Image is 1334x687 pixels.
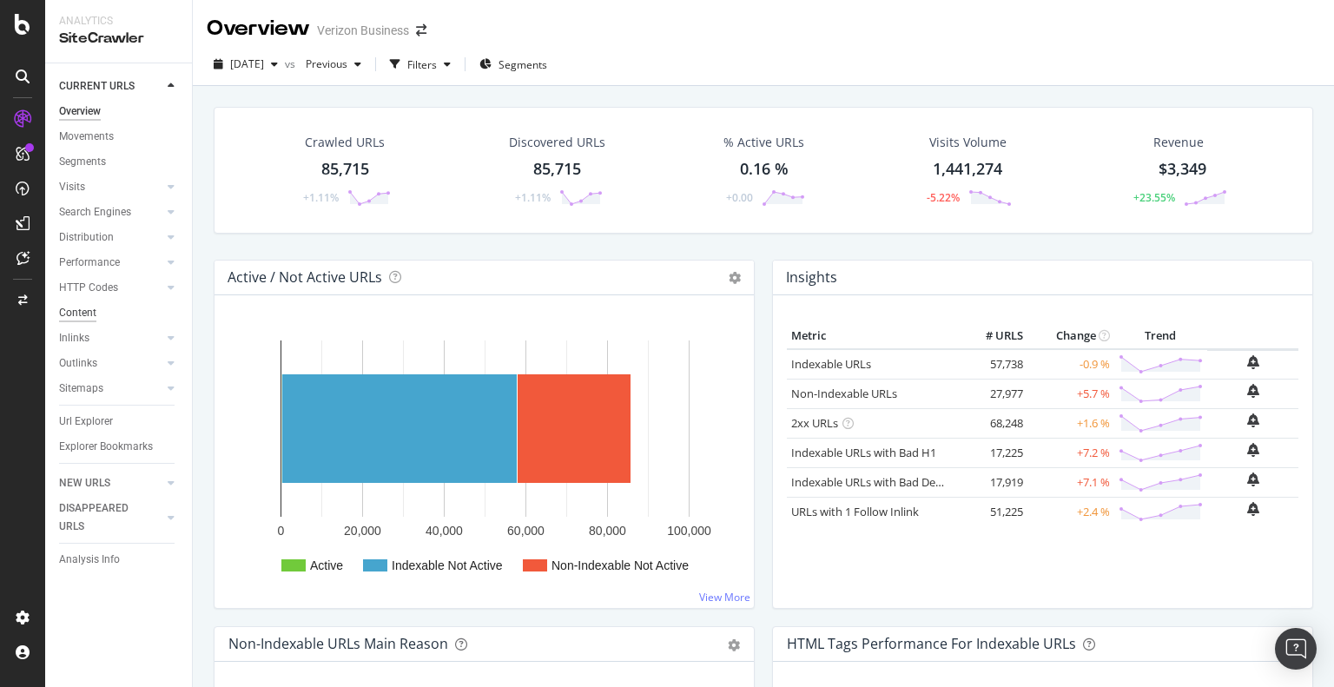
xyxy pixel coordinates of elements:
div: Overview [59,102,101,121]
div: Content [59,304,96,322]
div: Verizon Business [317,22,409,39]
div: Crawled URLs [305,134,385,151]
button: Segments [472,50,554,78]
a: View More [699,590,750,604]
a: Visits [59,178,162,196]
td: +7.2 % [1027,438,1114,467]
div: 85,715 [533,158,581,181]
div: SiteCrawler [59,29,178,49]
th: Trend [1114,323,1207,349]
span: Revenue [1153,134,1204,151]
i: Options [729,272,741,284]
div: +0.00 [726,190,753,205]
text: 20,000 [344,524,381,538]
text: 60,000 [507,524,545,538]
div: 1,441,274 [933,158,1002,181]
div: CURRENT URLS [59,77,135,96]
div: bell-plus [1247,443,1259,457]
div: DISAPPEARED URLS [59,499,147,536]
td: -0.9 % [1027,349,1114,380]
a: Indexable URLs [791,356,871,372]
th: Change [1027,323,1114,349]
th: Metric [787,323,958,349]
a: Overview [59,102,180,121]
text: 100,000 [667,524,711,538]
td: +2.4 % [1027,497,1114,526]
a: Sitemaps [59,380,162,398]
div: Inlinks [59,329,89,347]
a: CURRENT URLS [59,77,162,96]
a: Outlinks [59,354,162,373]
div: +1.11% [515,190,551,205]
text: 80,000 [589,524,626,538]
svg: A chart. [228,323,740,594]
div: bell-plus [1247,384,1259,398]
text: 0 [278,524,285,538]
div: HTML Tags Performance for Indexable URLs [787,635,1076,652]
a: 2xx URLs [791,415,838,431]
a: Distribution [59,228,162,247]
td: 57,738 [958,349,1027,380]
button: Filters [383,50,458,78]
div: Discovered URLs [509,134,605,151]
td: 17,225 [958,438,1027,467]
a: Explorer Bookmarks [59,438,180,456]
div: HTTP Codes [59,279,118,297]
div: Open Intercom Messenger [1275,628,1317,670]
div: Analytics [59,14,178,29]
text: Active [310,558,343,572]
div: 85,715 [321,158,369,181]
div: Overview [207,14,310,43]
a: Segments [59,153,180,171]
span: $3,349 [1159,158,1206,179]
div: +23.55% [1133,190,1175,205]
div: Distribution [59,228,114,247]
text: 40,000 [426,524,463,538]
span: Segments [499,57,547,72]
a: Indexable URLs with Bad H1 [791,445,936,460]
div: Filters [407,57,437,72]
a: Inlinks [59,329,162,347]
a: URLs with 1 Follow Inlink [791,504,919,519]
a: NEW URLS [59,474,162,492]
div: +1.11% [303,190,339,205]
a: Non-Indexable URLs [791,386,897,401]
button: Previous [299,50,368,78]
text: Indexable Not Active [392,558,503,572]
h4: Active / Not Active URLs [228,266,382,289]
h4: Insights [786,266,837,289]
div: Movements [59,128,114,146]
span: Previous [299,56,347,71]
div: bell-plus [1247,355,1259,369]
div: arrow-right-arrow-left [416,24,426,36]
div: Non-Indexable URLs Main Reason [228,635,448,652]
th: # URLS [958,323,1027,349]
div: Visits Volume [929,134,1007,151]
div: gear [728,639,740,651]
div: Performance [59,254,120,272]
td: 51,225 [958,497,1027,526]
div: % Active URLs [723,134,804,151]
div: bell-plus [1247,502,1259,516]
div: Explorer Bookmarks [59,438,153,456]
td: 17,919 [958,467,1027,497]
td: 68,248 [958,408,1027,438]
text: Non-Indexable Not Active [551,558,689,572]
div: bell-plus [1247,413,1259,427]
td: 27,977 [958,379,1027,408]
div: Search Engines [59,203,131,221]
div: Segments [59,153,106,171]
td: +5.7 % [1027,379,1114,408]
span: 2025 Aug. 26th [230,56,264,71]
div: Outlinks [59,354,97,373]
div: Visits [59,178,85,196]
a: HTTP Codes [59,279,162,297]
div: NEW URLS [59,474,110,492]
div: bell-plus [1247,472,1259,486]
div: Sitemaps [59,380,103,398]
div: Url Explorer [59,413,113,431]
a: Url Explorer [59,413,180,431]
a: Performance [59,254,162,272]
a: Search Engines [59,203,162,221]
